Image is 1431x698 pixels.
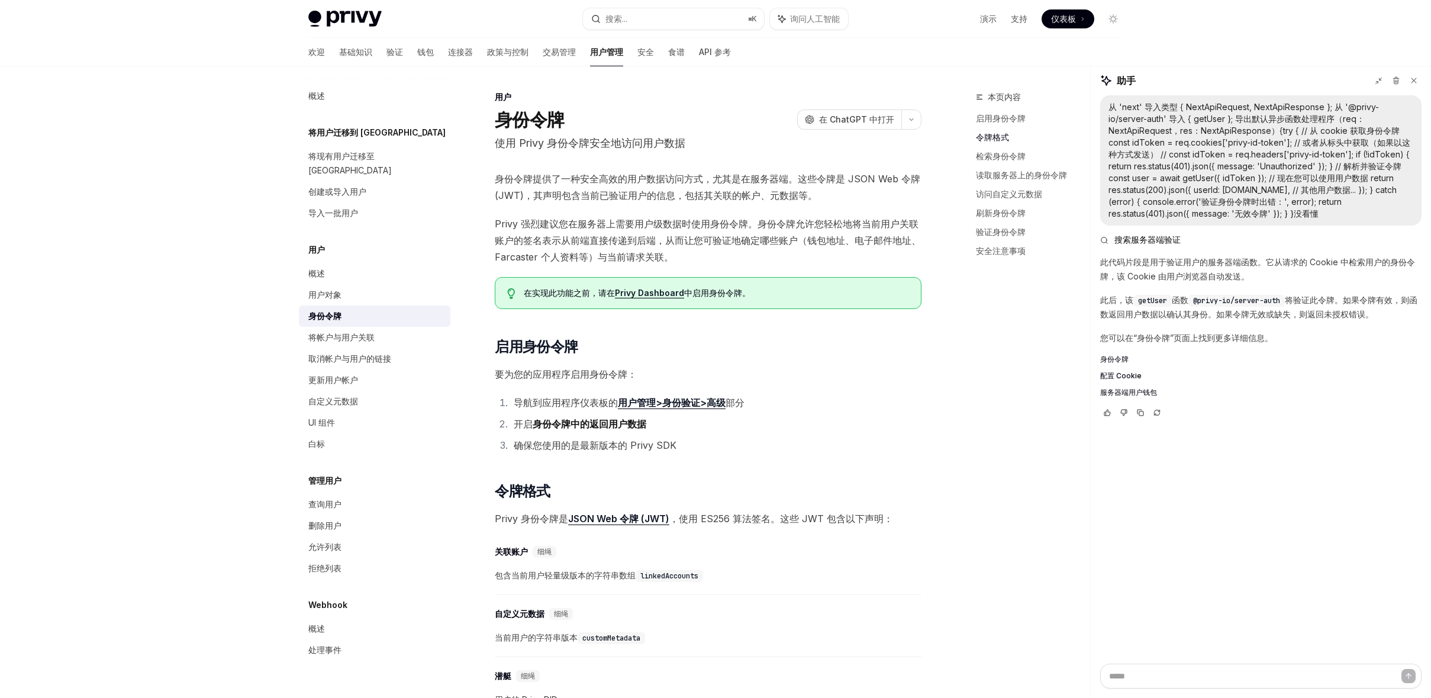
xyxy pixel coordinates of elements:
[1100,295,1133,305] font: 此后，该
[417,38,434,66] a: 钱包
[514,397,618,408] font: 导航到应用程序仪表板的
[976,189,1042,199] font: 访问自定义元数据
[583,8,764,30] button: 搜索...⌘K
[299,85,450,107] a: 概述
[699,47,731,57] font: API 参考
[495,218,921,263] font: Privy 强烈建议您在服务器上需要用户级数据时使用身份令牌。身份令牌允许您轻松地将当前用户关联账户的签名表示从前端直接传递到后端，从而让您可验证地确定哪些账户（钱包地址、电子邮件地址、Farc...
[308,439,325,449] font: 白标
[299,433,450,455] a: 白标
[308,268,325,278] font: 概述
[1100,355,1129,364] font: 身份令牌
[605,14,627,24] font: 搜索...
[299,146,450,181] a: 将现有用户迁移至 [GEOGRAPHIC_DATA]
[1114,234,1181,245] font: 搜索服务器端验证
[976,208,1026,218] font: 刷新身份令牌
[487,38,528,66] a: 政策与控制
[770,8,848,30] button: 询问人工智能
[976,113,1026,123] font: 启用身份令牌
[308,151,392,175] font: 将现有用户迁移至 [GEOGRAPHIC_DATA]
[976,109,1132,128] a: 启用身份令牌
[1100,257,1415,281] font: 此代码片段是用于验证用户的服务器端函数。它从请求的 Cookie 中检索用户的身份令牌，该 Cookie 由用户浏览器自动发送。
[495,109,564,130] font: 身份令牌
[299,348,450,369] a: 取消帐户与用户的链接
[1051,14,1076,24] font: 仪表板
[495,92,511,102] font: 用户
[299,618,450,639] a: 概述
[976,151,1026,161] font: 检索身份令牌
[299,391,450,412] a: 自定义元数据
[417,47,434,57] font: 钱包
[299,536,450,558] a: 允许列表
[308,542,341,552] font: 允许列表
[514,418,533,430] font: 开启
[748,14,752,23] font: ⌘
[524,288,615,298] font: 在实现此功能之前，请在
[699,38,731,66] a: API 参考
[339,47,372,57] font: 基础知识
[308,208,358,218] font: 导入一批用户
[299,305,450,327] a: 身份令牌
[1117,75,1136,86] font: 助手
[976,227,1026,237] font: 验证身份令牌
[1042,9,1094,28] a: 仪表板
[1104,9,1123,28] button: 切换暗模式
[1011,14,1027,24] font: 支持
[1100,371,1422,381] a: 配置 Cookie
[637,38,654,66] a: 安全
[308,645,341,655] font: 处理事件
[308,91,325,101] font: 概述
[1193,296,1280,305] span: @privy-io/server-auth
[980,14,997,24] font: 演示
[618,397,726,409] a: 用户管理>身份验证>高级
[308,353,391,364] font: 取消帐户与用户的链接
[976,170,1067,180] font: 读取服务器上的身份令牌
[1172,295,1188,305] font: 函数
[308,475,341,485] font: 管理用户
[976,147,1132,166] a: 检索身份令牌
[299,327,450,348] a: 将帐户与用户关联
[299,369,450,391] a: 更新用户帐户
[618,397,726,408] font: 用户管理>身份验证>高级
[308,38,325,66] a: 欢迎
[308,600,347,610] font: Webhook
[797,110,901,130] button: 在 ChatGPT 中打开
[495,368,637,380] font: 要为您的应用程序启用身份令牌：
[448,38,473,66] a: 连接器
[308,290,341,300] font: 用户对象
[495,609,544,619] font: 自定义元数据
[495,338,578,355] font: 启用身份令牌
[988,92,1021,102] font: 本页内容
[637,47,654,57] font: 安全
[308,11,382,27] img: 灯光标志
[1100,234,1422,246] button: 搜索服务器端验证
[386,47,403,57] font: 验证
[537,547,552,557] font: 细绳
[668,38,685,66] a: 食谱
[386,38,403,66] a: 验证
[976,128,1132,147] a: 令牌格式
[533,418,646,430] font: 身份令牌中的返回用户数据
[554,609,568,619] font: 细绳
[308,311,341,321] font: 身份令牌
[308,186,366,197] font: 创建或导入用户
[1100,388,1157,397] font: 服务器端用户钱包
[568,513,669,525] font: JSON Web 令牌 (JWT)
[976,132,1009,142] font: 令牌格式
[752,14,757,23] font: K
[684,288,750,298] font: 中启用身份令牌。
[308,396,358,406] font: 自定义元数据
[507,288,515,299] svg: 提示
[543,38,576,66] a: 交易管理
[339,38,372,66] a: 基础知识
[495,546,528,557] font: 关联账户
[487,47,528,57] font: 政策与控制
[1108,102,1410,218] font: 从 'next' 导入类型 { NextApiRequest, NextApiResponse }; 从 '@privy-io/server-auth' 导入 { getUser }; 导出默认...
[308,563,341,573] font: 拒绝列表
[299,263,450,284] a: 概述
[308,332,375,342] font: 将帐户与用户关联
[1100,371,1142,380] font: 配置 Cookie
[668,47,685,57] font: 食谱
[980,13,997,25] a: 演示
[1100,355,1422,364] a: 身份令牌
[1138,296,1167,305] span: getUser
